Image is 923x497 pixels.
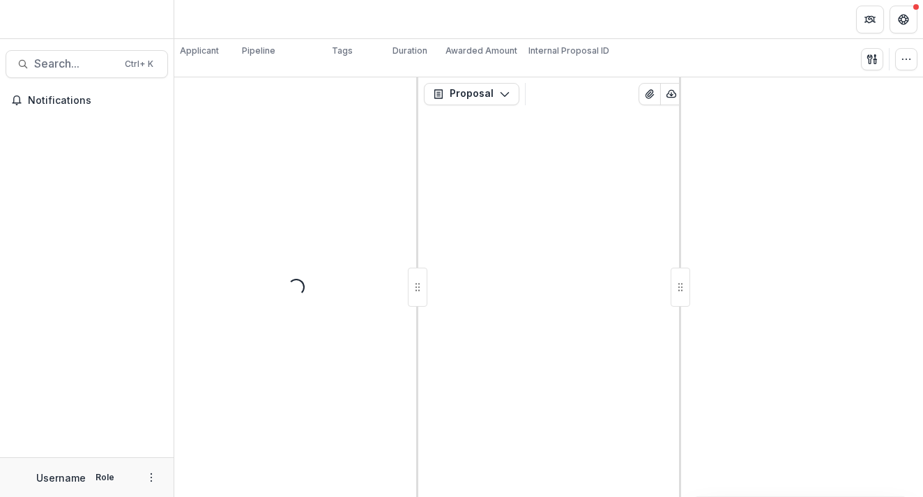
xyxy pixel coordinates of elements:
span: Search... [34,57,116,70]
p: Applicant [180,45,219,57]
p: Role [91,471,119,484]
button: Proposal [424,83,519,105]
button: View Attached Files [639,83,661,105]
button: Search... [6,50,168,78]
span: Notifications [28,95,162,107]
button: Partners [856,6,884,33]
p: Duration [392,45,427,57]
div: Ctrl + K [122,56,156,72]
p: Username [36,471,86,485]
button: Notifications [6,89,168,112]
p: Internal Proposal ID [528,45,609,57]
p: Tags [332,45,353,57]
button: More [143,469,160,486]
p: Pipeline [242,45,275,57]
p: Awarded Amount [445,45,517,57]
button: Get Help [890,6,917,33]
